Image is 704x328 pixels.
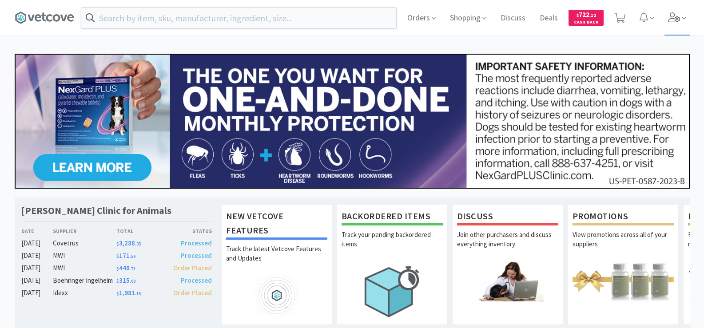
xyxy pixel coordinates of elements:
[573,261,674,301] img: hero_promotions.png
[53,250,116,261] div: MWI
[226,275,327,316] img: hero_feature_roadmap.png
[130,266,135,272] span: . 71
[173,288,212,297] span: Order Placed
[577,10,596,19] span: 722
[568,204,679,325] a: PromotionsView promotions across all of your suppliers
[457,261,558,301] img: hero_discuss.png
[116,227,164,235] div: Total
[116,278,119,284] span: $
[21,288,53,298] div: [DATE]
[21,275,212,286] a: [DATE]Boehringer Ingelheim$315.08Processed
[135,241,141,247] span: . 35
[577,12,579,18] span: $
[337,204,448,325] a: Backordered ItemsTrack your pending backordered items
[221,204,332,325] a: New Vetcove FeaturesTrack the latest Vetcove Features and Updates
[116,266,119,272] span: $
[589,12,596,18] span: . 12
[130,278,135,284] span: . 08
[21,238,53,249] div: [DATE]
[53,275,116,286] div: Boehringer Ingelheim
[21,204,171,217] h1: [PERSON_NAME] Clinic for Animals
[452,204,563,325] a: DiscussJoin other purchasers and discuss everything inventory
[116,241,119,247] span: $
[497,14,529,22] a: Discuss
[21,250,212,261] a: [DATE]MWI$171.59Processed
[21,227,53,235] div: Date
[536,14,561,22] a: Deals
[181,276,212,285] span: Processed
[116,253,119,259] span: $
[21,263,212,273] a: [DATE]MWI$448.71Order Placed
[164,227,212,235] div: Status
[342,230,443,261] p: Track your pending backordered items
[53,288,116,298] div: Idexx
[15,54,690,189] img: 24562ba5414042f391a945fa418716b7_350.jpg
[574,20,598,26] span: Cash Back
[21,288,212,298] a: [DATE]Idexx$1,981.15Order Placed
[116,251,135,260] span: 171
[21,250,53,261] div: [DATE]
[53,263,116,273] div: MWI
[21,263,53,273] div: [DATE]
[226,209,327,240] h1: New Vetcove Features
[21,238,212,249] a: [DATE]Covetrus$3,288.35Processed
[130,253,135,259] span: . 59
[573,230,674,261] p: View promotions across all of your suppliers
[457,230,558,261] p: Join other purchasers and discuss everything inventory
[573,209,674,225] h1: Promotions
[181,239,212,247] span: Processed
[569,6,604,30] a: $722.12Cash Back
[53,227,116,235] div: Supplier
[21,275,53,286] div: [DATE]
[81,8,396,28] input: Search by item, sku, manufacturer, ingredient, size...
[116,288,141,297] span: 1,981
[116,264,135,272] span: 448
[342,209,443,225] h1: Backordered Items
[116,239,141,247] span: 3,288
[181,251,212,260] span: Processed
[342,261,443,322] img: hero_backorders.png
[173,264,212,272] span: Order Placed
[135,291,141,296] span: . 15
[53,238,116,249] div: Covetrus
[116,291,119,296] span: $
[457,209,558,225] h1: Discuss
[116,276,135,285] span: 315
[226,244,327,275] p: Track the latest Vetcove Features and Updates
